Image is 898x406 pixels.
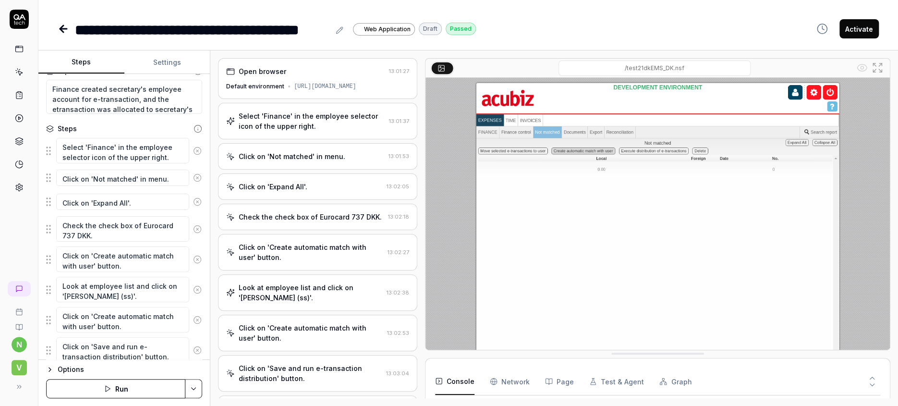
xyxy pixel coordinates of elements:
button: Test & Agent [589,368,644,395]
button: Activate [839,19,879,38]
div: Suggestions [46,276,202,303]
time: 13:01:27 [389,68,409,74]
div: Click on 'Expand All'. [239,182,307,192]
button: Remove step [189,310,206,330]
button: Console [435,368,474,395]
div: Suggestions [46,337,202,363]
div: Click on 'Save and run e-transaction distribution' button. [239,363,382,383]
div: Suggestions [46,216,202,242]
img: Screenshot [425,78,890,368]
a: Documentation [4,316,34,331]
time: 13:03:04 [386,370,409,377]
button: Options [46,364,202,375]
button: Remove step [189,192,206,211]
time: 13:02:53 [387,330,409,336]
button: V [4,352,34,377]
button: Remove step [189,220,206,239]
button: Show all interative elements [854,60,870,75]
button: View version history [811,19,834,38]
button: Open in full screen [870,60,885,75]
button: n [12,337,27,352]
div: Click on 'Not matched' in menu. [239,151,345,161]
span: Web Application [364,25,411,34]
button: Remove step [189,141,206,160]
time: 13:02:05 [387,183,409,190]
div: Suggestions [46,307,202,333]
div: Draft [419,23,442,35]
button: Remove step [189,250,206,269]
div: Passed [446,23,476,35]
div: Click on 'Create automatic match with user' button. [239,323,383,343]
div: Steps [58,123,77,134]
time: 13:01:37 [389,118,409,124]
div: Select 'Finance' in the employee selector icon of the upper right. [239,111,385,131]
div: [URL][DOMAIN_NAME] [294,82,356,91]
button: Page [545,368,574,395]
div: Suggestions [46,192,202,212]
time: 13:02:18 [388,213,409,220]
div: Suggestions [46,246,202,272]
button: Graph [659,368,692,395]
div: Look at employee list and click on '[PERSON_NAME] (ss)'. [239,283,383,303]
div: Click on 'Create automatic match with user' button. [239,242,384,262]
button: Settings [124,51,210,74]
a: Web Application [353,23,415,36]
div: Open browser [239,66,286,76]
button: Remove step [189,280,206,299]
button: Network [490,368,530,395]
div: Check the check box of Eurocard 737 DKK. [239,212,382,222]
time: 13:02:27 [388,249,409,256]
div: Options [58,364,202,375]
time: 13:01:53 [388,153,409,160]
div: Default environment [226,82,284,91]
span: V [12,360,27,375]
time: 13:02:38 [387,289,409,296]
div: Suggestions [46,168,202,188]
a: Book a call with us [4,300,34,316]
div: Suggestions [46,137,202,164]
button: Steps [38,51,124,74]
button: Remove step [189,341,206,360]
button: Remove step [189,168,206,187]
button: Run [46,379,185,398]
a: New conversation [8,281,31,296]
